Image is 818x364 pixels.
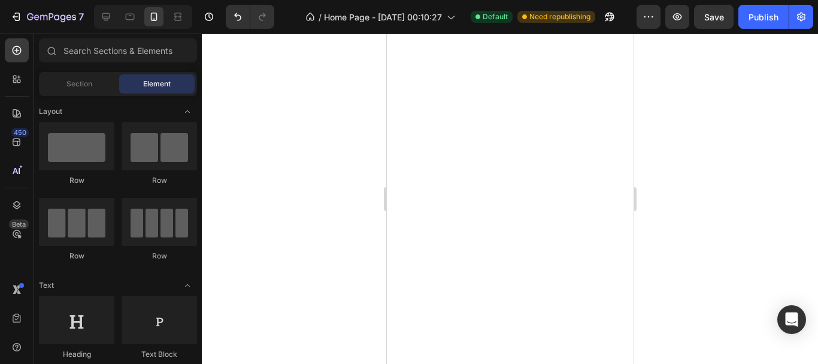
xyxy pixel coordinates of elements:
[122,175,197,186] div: Row
[178,102,197,121] span: Toggle open
[143,79,171,89] span: Element
[387,34,634,364] iframe: Design area
[39,280,54,291] span: Text
[704,12,724,22] span: Save
[777,305,806,334] div: Open Intercom Messenger
[39,106,62,117] span: Layout
[122,349,197,360] div: Text Block
[178,276,197,295] span: Toggle open
[122,251,197,261] div: Row
[324,11,442,23] span: Home Page - [DATE] 00:10:27
[738,5,789,29] button: Publish
[66,79,92,89] span: Section
[78,10,84,24] p: 7
[39,349,114,360] div: Heading
[39,38,197,62] input: Search Sections & Elements
[5,5,89,29] button: 7
[39,251,114,261] div: Row
[483,11,508,22] span: Default
[749,11,778,23] div: Publish
[9,219,29,229] div: Beta
[694,5,734,29] button: Save
[11,128,29,137] div: 450
[529,11,590,22] span: Need republishing
[319,11,322,23] span: /
[226,5,274,29] div: Undo/Redo
[39,175,114,186] div: Row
